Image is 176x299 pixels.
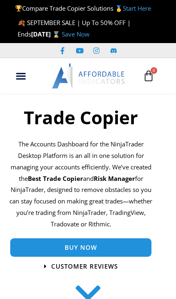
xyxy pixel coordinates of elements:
img: 🏆 [16,5,22,11]
span: 🍂 SEPTEMBER SALE | Up To 50% OFF | Ends [18,18,131,38]
a: Start Here [123,4,151,12]
strong: Risk Manager [94,174,135,183]
img: LogoAI | Affordable Indicators – NinjaTrader [52,64,126,89]
span: Buy Now [65,244,97,251]
p: The Accounts Dashboard for the NinjaTrader Desktop Platform is an all in one solution for managin... [6,139,156,230]
span: Compare Trade Copier Solutions 🥇 [15,4,151,12]
b: Best Trade Copier [28,174,83,183]
span: Customer Reviews [51,263,118,269]
a: Customer Reviews [44,263,118,269]
a: 0 [131,64,167,88]
h1: Trade Copier [6,105,156,130]
a: Buy Now [10,238,151,257]
a: Save Now [62,30,90,38]
div: Menu Toggle [13,68,29,84]
span: 0 [151,67,157,74]
strong: [DATE] ⌛ [31,30,62,38]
